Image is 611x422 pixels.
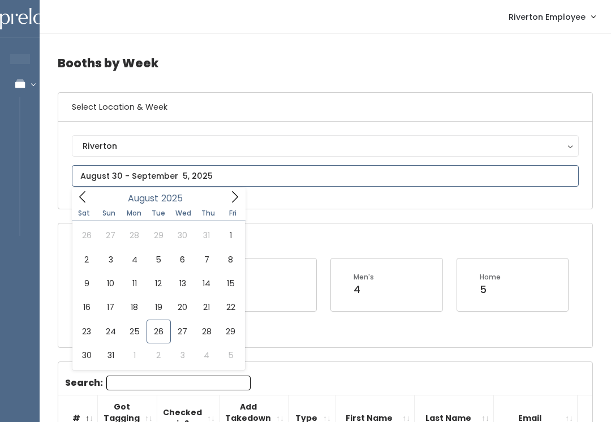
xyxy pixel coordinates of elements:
span: September 3, 2025 [171,343,195,367]
span: August 2, 2025 [75,248,98,272]
span: August 31, 2025 [98,343,122,367]
span: August 8, 2025 [218,248,242,272]
span: Riverton Employee [509,11,586,23]
span: August 27, 2025 [171,320,195,343]
label: Search: [65,376,251,390]
span: August 30, 2025 [75,343,98,367]
span: August 24, 2025 [98,320,122,343]
span: August 19, 2025 [147,295,170,319]
span: August 12, 2025 [147,272,170,295]
span: September 1, 2025 [123,343,147,367]
span: Fri [221,210,246,217]
span: Wed [171,210,196,217]
span: August 10, 2025 [98,272,122,295]
span: August 21, 2025 [195,295,218,319]
span: August 4, 2025 [123,248,147,272]
span: August 16, 2025 [75,295,98,319]
span: August 23, 2025 [75,320,98,343]
span: August 18, 2025 [123,295,147,319]
a: Riverton Employee [497,5,606,29]
span: Thu [196,210,221,217]
span: August 11, 2025 [123,272,147,295]
span: Tue [146,210,171,217]
span: September 5, 2025 [218,343,242,367]
div: Home [480,272,501,282]
span: August 22, 2025 [218,295,242,319]
span: July 31, 2025 [195,223,218,247]
span: September 2, 2025 [147,343,170,367]
span: August 5, 2025 [147,248,170,272]
span: August 9, 2025 [75,272,98,295]
input: Year [158,191,192,205]
span: August 1, 2025 [218,223,242,247]
button: Riverton [72,135,579,157]
span: August 13, 2025 [171,272,195,295]
span: August 7, 2025 [195,248,218,272]
h6: Select Location & Week [58,93,592,122]
span: August 20, 2025 [171,295,195,319]
span: July 29, 2025 [147,223,170,247]
div: Men's [354,272,374,282]
span: July 28, 2025 [123,223,147,247]
span: August 3, 2025 [98,248,122,272]
h4: Booths by Week [58,48,593,79]
span: August 26, 2025 [147,320,170,343]
div: 4 [354,282,374,297]
span: July 26, 2025 [75,223,98,247]
span: Mon [122,210,147,217]
span: August 15, 2025 [218,272,242,295]
span: August 17, 2025 [98,295,122,319]
span: August 14, 2025 [195,272,218,295]
div: Riverton [83,140,568,152]
span: Sat [72,210,97,217]
input: Search: [106,376,251,390]
input: August 30 - September 5, 2025 [72,165,579,187]
span: July 27, 2025 [98,223,122,247]
span: August 28, 2025 [195,320,218,343]
span: August 25, 2025 [123,320,147,343]
span: July 30, 2025 [171,223,195,247]
span: August 29, 2025 [218,320,242,343]
span: August [128,194,158,203]
span: Sun [97,210,122,217]
div: 5 [480,282,501,297]
span: August 6, 2025 [171,248,195,272]
span: September 4, 2025 [195,343,218,367]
